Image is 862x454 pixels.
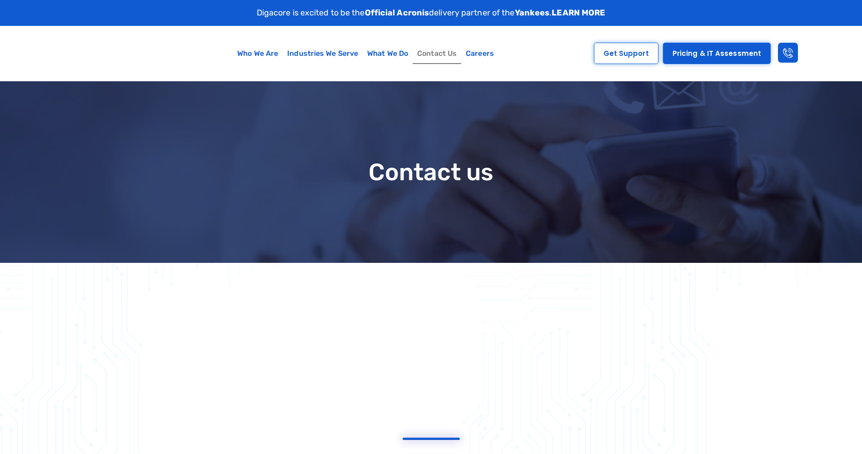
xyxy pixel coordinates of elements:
[515,8,550,18] strong: Yankees
[257,7,606,19] p: Digacore is excited to be the delivery partner of the .
[283,43,363,64] a: Industries We Serve
[363,43,413,64] a: What We Do
[552,8,605,18] a: LEARN MORE
[413,43,461,64] a: Contact Us
[461,43,498,64] a: Careers
[673,50,761,57] span: Pricing & IT Assessment
[365,8,429,18] strong: Official Acronis
[140,159,722,185] h1: Contact us
[594,43,658,64] a: Get Support
[17,30,126,76] img: Digacore logo 1
[663,43,771,64] a: Pricing & IT Assessment
[233,43,283,64] a: Who We Are
[603,50,649,57] span: Get Support
[169,43,562,64] nav: Menu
